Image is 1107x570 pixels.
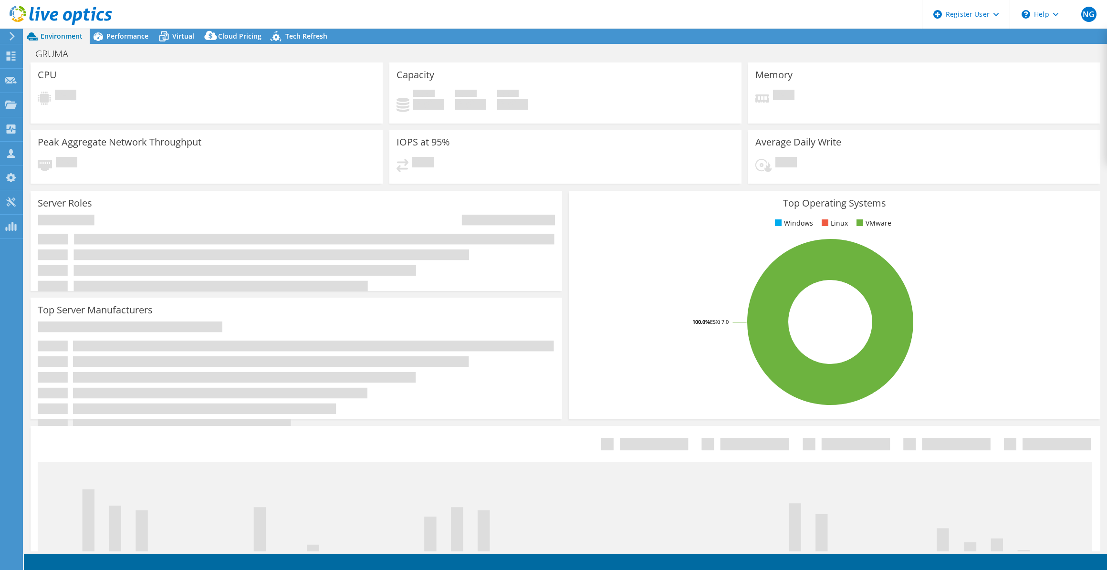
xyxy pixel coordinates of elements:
[38,198,92,208] h3: Server Roles
[576,198,1093,208] h3: Top Operating Systems
[41,31,83,41] span: Environment
[455,99,486,110] h4: 0 GiB
[106,31,148,41] span: Performance
[819,218,848,228] li: Linux
[172,31,194,41] span: Virtual
[38,70,57,80] h3: CPU
[854,218,891,228] li: VMware
[710,318,729,325] tspan: ESXi 7.0
[1022,10,1030,19] svg: \n
[692,318,710,325] tspan: 100.0%
[38,305,153,315] h3: Top Server Manufacturers
[1081,7,1097,22] span: NG
[412,157,434,170] span: Pending
[285,31,327,41] span: Tech Refresh
[497,90,519,99] span: Total
[397,137,450,147] h3: IOPS at 95%
[55,90,76,103] span: Pending
[773,218,813,228] li: Windows
[38,137,201,147] h3: Peak Aggregate Network Throughput
[775,157,797,170] span: Pending
[31,49,83,59] h1: GRUMA
[455,90,477,99] span: Free
[413,99,444,110] h4: 0 GiB
[497,99,528,110] h4: 0 GiB
[56,157,77,170] span: Pending
[397,70,434,80] h3: Capacity
[773,90,794,103] span: Pending
[755,70,793,80] h3: Memory
[218,31,261,41] span: Cloud Pricing
[755,137,841,147] h3: Average Daily Write
[413,90,435,99] span: Used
